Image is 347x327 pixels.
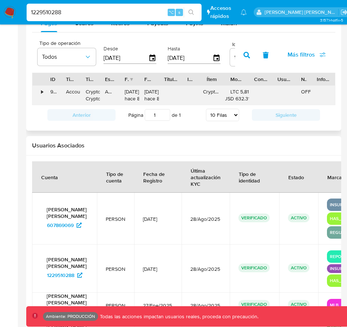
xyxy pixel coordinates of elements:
[320,17,343,23] span: 3.157.1-hotfix-5
[241,9,247,15] a: Notificaciones
[98,313,258,320] p: Todas las acciones impactan usuarios reales, proceda con precaución.
[32,142,335,149] h2: Usuarios Asociados
[210,4,234,20] span: Accesos rápidos
[184,7,199,18] button: search-icon
[46,315,95,318] p: Ambiente: PRODUCCIÓN
[178,9,180,16] span: s
[168,9,174,16] span: ⌥
[27,8,202,17] input: Buscar usuario o caso...
[265,9,338,16] p: mauro.ibarra@mercadolibre.com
